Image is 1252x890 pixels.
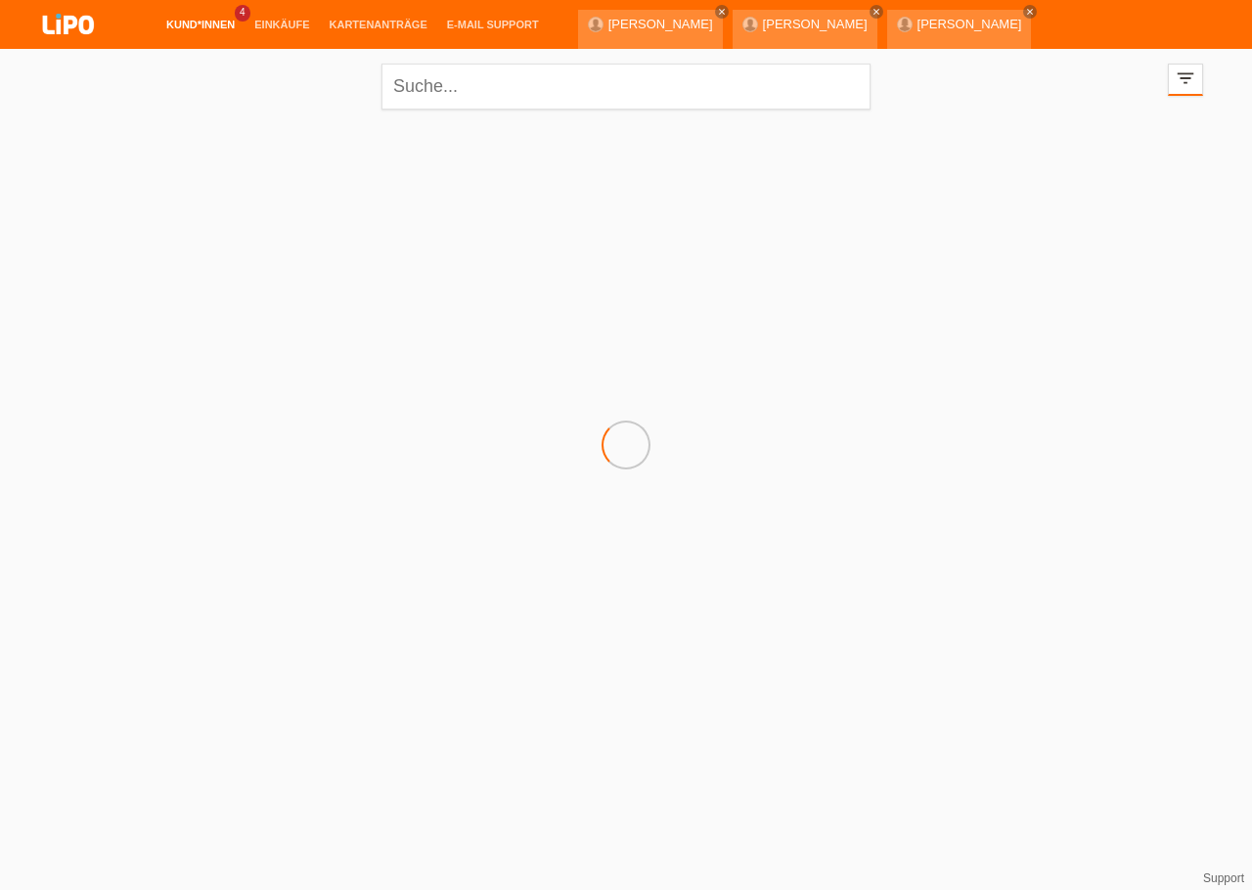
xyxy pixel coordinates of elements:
a: [PERSON_NAME] [608,17,713,31]
i: filter_list [1175,67,1196,89]
a: [PERSON_NAME] [763,17,868,31]
a: LIPO pay [20,40,117,55]
i: close [717,7,727,17]
i: close [872,7,881,17]
a: close [870,5,883,19]
span: 4 [235,5,250,22]
i: close [1025,7,1035,17]
a: close [1023,5,1037,19]
a: E-Mail Support [437,19,549,30]
a: close [715,5,729,19]
input: Suche... [381,64,871,110]
a: Einkäufe [245,19,319,30]
a: [PERSON_NAME] [917,17,1022,31]
a: Support [1203,871,1244,885]
a: Kartenanträge [320,19,437,30]
a: Kund*innen [156,19,245,30]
